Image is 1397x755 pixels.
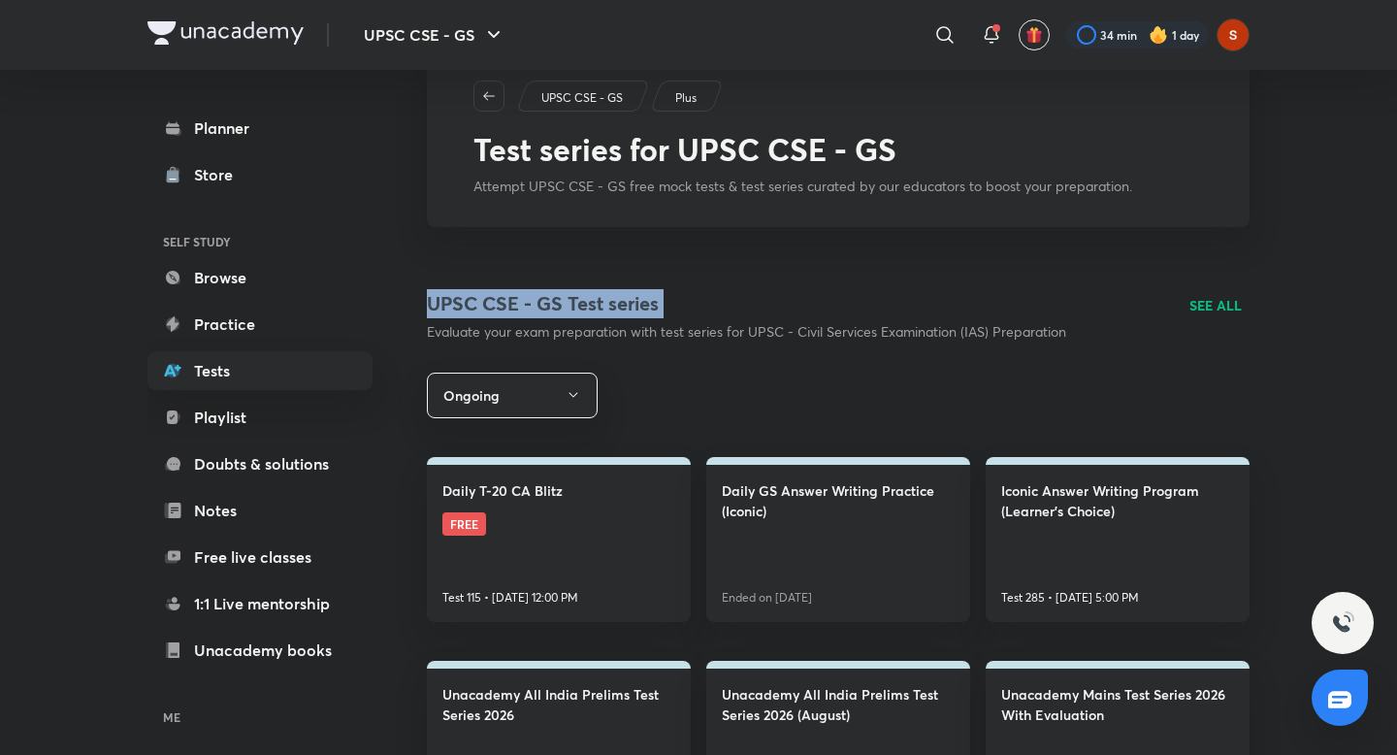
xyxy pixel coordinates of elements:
a: Free live classes [147,538,373,576]
span: FREE [442,512,486,536]
h4: Daily T-20 CA Blitz [442,480,563,501]
p: Evaluate your exam preparation with test series for UPSC - Civil Services Examination (IAS) Prepa... [427,322,1066,342]
h4: Iconic Answer Writing Program (Learner's Choice) [1001,480,1234,521]
a: Plus [672,89,700,107]
a: Iconic Answer Writing Program (Learner's Choice)Test 285 • [DATE] 5:00 PM [986,457,1250,622]
img: Company Logo [147,21,304,45]
button: Ongoing [427,373,598,418]
button: UPSC CSE - GS [352,16,517,54]
img: streak [1149,25,1168,45]
a: Tests [147,351,373,390]
h4: Daily GS Answer Writing Practice (Iconic) [722,480,955,521]
a: Doubts & solutions [147,444,373,483]
h4: UPSC CSE - GS Test series [427,289,1066,318]
a: Daily GS Answer Writing Practice (Iconic)Ended on [DATE] [706,457,970,622]
img: shagun ravish [1217,18,1250,51]
h1: Test series for UPSC CSE - GS [473,131,1203,168]
button: avatar [1019,19,1050,50]
p: UPSC CSE - GS [541,89,623,107]
p: Attempt UPSC CSE - GS free mock tests & test series curated by our educators to boost your prepar... [473,177,1203,196]
a: Unacademy books [147,631,373,670]
a: SEE ALL [1189,295,1242,315]
a: Notes [147,491,373,530]
a: Company Logo [147,21,304,49]
a: Playlist [147,398,373,437]
h6: SELF STUDY [147,225,373,258]
h4: Unacademy Mains Test Series 2026 With Evaluation [1001,684,1234,725]
div: Store [194,163,244,186]
a: UPSC CSE - GS [538,89,627,107]
h4: Unacademy All India Prelims Test Series 2026 (August) [722,684,955,725]
a: Practice [147,305,373,344]
a: Planner [147,109,373,148]
p: Test 115 • [DATE] 12:00 PM [442,589,578,607]
p: Test 285 • [DATE] 5:00 PM [1001,589,1139,607]
a: Store [147,155,373,194]
img: ttu [1331,611,1354,635]
a: 1:1 Live mentorship [147,584,373,623]
a: Daily T-20 CA BlitzFREETest 115 • [DATE] 12:00 PM [427,457,691,622]
a: Browse [147,258,373,297]
p: Ended on [DATE] [722,589,812,607]
h6: ME [147,701,373,734]
img: avatar [1025,26,1043,44]
h4: Unacademy All India Prelims Test Series 2026 [442,684,675,725]
p: Plus [675,89,697,107]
